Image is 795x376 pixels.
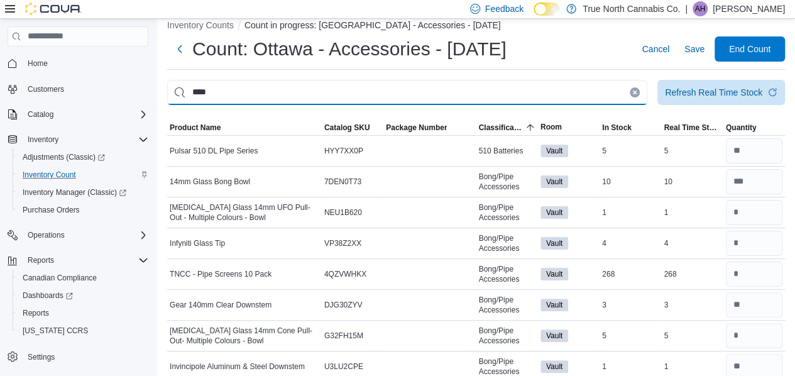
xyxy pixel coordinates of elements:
[23,56,53,71] a: Home
[637,36,674,62] button: Cancel
[3,226,153,244] button: Operations
[685,1,688,16] p: |
[23,132,148,147] span: Inventory
[18,202,148,218] span: Purchase Orders
[630,87,640,97] button: Clear input
[600,236,661,251] div: 4
[476,120,537,135] button: Classification
[170,300,271,310] span: Gear 140mm Clear Downstem
[23,205,80,215] span: Purchase Orders
[478,202,535,223] span: Bong/Pipe Accessories
[546,299,562,311] span: Vault
[3,131,153,148] button: Inventory
[13,322,153,340] button: [US_STATE] CCRS
[170,362,305,372] span: Invincipole Aluminum & Steel Downstem
[661,205,723,220] div: 1
[661,236,723,251] div: 4
[546,268,562,280] span: Vault
[726,123,757,133] span: Quantity
[546,176,562,187] span: Vault
[679,36,710,62] button: Save
[23,187,126,197] span: Inventory Manager (Classic)
[192,36,507,62] h1: Count: Ottawa - Accessories - [DATE]
[661,359,723,374] div: 1
[167,120,322,135] button: Product Name
[485,3,524,15] span: Feedback
[170,238,225,248] span: Infyniti Glass Tip
[713,1,785,16] p: [PERSON_NAME]
[3,252,153,269] button: Reports
[600,174,661,189] div: 10
[661,120,723,135] button: Real Time Stock
[23,253,148,268] span: Reports
[684,43,705,55] span: Save
[23,253,59,268] button: Reports
[661,267,723,282] div: 268
[13,287,153,304] a: Dashboards
[23,82,69,97] a: Customers
[23,350,60,365] a: Settings
[600,120,661,135] button: In Stock
[540,237,568,250] span: Vault
[478,264,535,284] span: Bong/Pipe Accessories
[18,288,78,303] a: Dashboards
[3,54,153,72] button: Home
[729,43,770,55] span: End Count
[23,348,148,364] span: Settings
[18,306,148,321] span: Reports
[23,107,148,122] span: Catalog
[23,170,76,180] span: Inventory Count
[383,120,476,135] button: Package Number
[478,295,535,315] span: Bong/Pipe Accessories
[546,361,562,372] span: Vault
[478,233,535,253] span: Bong/Pipe Accessories
[386,123,447,133] span: Package Number
[167,20,234,30] button: Inventory Counts
[18,150,110,165] a: Adjustments (Classic)
[723,120,785,135] button: Quantity
[661,297,723,312] div: 3
[478,326,535,346] span: Bong/Pipe Accessories
[28,255,54,265] span: Reports
[3,106,153,123] button: Catalog
[540,206,568,219] span: Vault
[715,36,785,62] button: End Count
[661,143,723,158] div: 5
[13,201,153,219] button: Purchase Orders
[540,145,568,157] span: Vault
[540,122,562,132] span: Room
[600,267,661,282] div: 268
[540,360,568,373] span: Vault
[540,299,568,311] span: Vault
[23,228,70,243] button: Operations
[600,328,661,343] div: 5
[18,323,148,338] span: Washington CCRS
[322,120,383,135] button: Catalog SKU
[18,167,148,182] span: Inventory Count
[324,207,362,218] span: NEU1B620
[540,175,568,188] span: Vault
[478,146,523,156] span: 510 Batteries
[13,184,153,201] a: Inventory Manager (Classic)
[600,297,661,312] div: 3
[170,177,250,187] span: 14mm Glass Bong Bowl
[657,80,785,105] button: Refresh Real Time Stock
[28,230,65,240] span: Operations
[600,359,661,374] div: 1
[23,55,148,71] span: Home
[18,270,148,285] span: Canadian Compliance
[13,304,153,322] button: Reports
[28,135,58,145] span: Inventory
[3,80,153,98] button: Customers
[170,269,271,279] span: TNCC - Pipe Screens 10 Pack
[324,177,361,187] span: 7DEN0T73
[602,123,632,133] span: In Stock
[28,84,64,94] span: Customers
[324,331,363,341] span: G32FH15M
[170,146,258,156] span: Pulsar 510 DL Pipe Series
[23,107,58,122] button: Catalog
[244,20,501,30] button: Count in progress: [GEOGRAPHIC_DATA] - Accessories - [DATE]
[546,145,562,157] span: Vault
[18,167,81,182] a: Inventory Count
